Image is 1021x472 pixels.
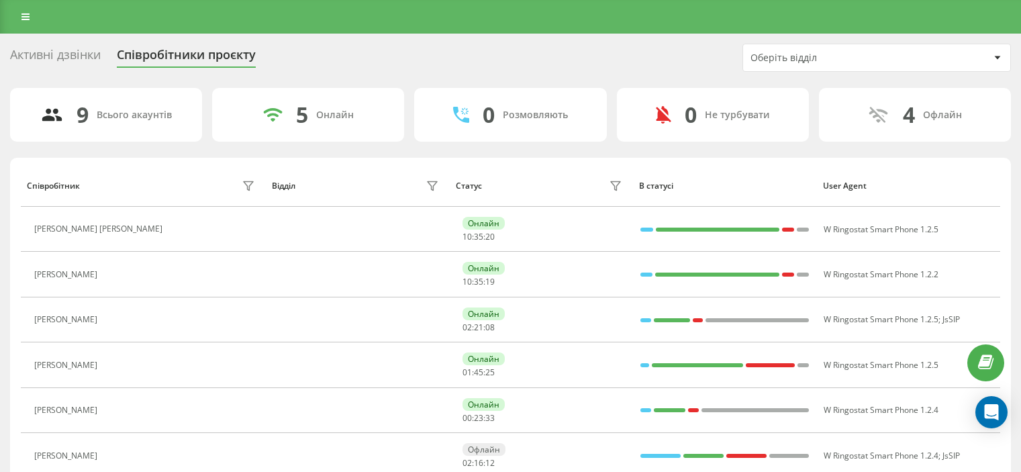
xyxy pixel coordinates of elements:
[117,48,256,68] div: Співробітники проєкту
[272,181,295,191] div: Відділ
[942,450,960,461] span: JsSIP
[296,102,308,128] div: 5
[903,102,915,128] div: 4
[463,412,472,424] span: 00
[824,404,938,416] span: W Ringostat Smart Phone 1.2.4
[463,217,505,230] div: Онлайн
[705,109,770,121] div: Не турбувати
[34,224,166,234] div: [PERSON_NAME] [PERSON_NAME]
[34,270,101,279] div: [PERSON_NAME]
[463,232,495,242] div: : :
[463,443,505,456] div: Офлайн
[463,262,505,275] div: Онлайн
[824,359,938,371] span: W Ringostat Smart Phone 1.2.5
[474,231,483,242] span: 35
[942,314,960,325] span: JsSIP
[10,48,101,68] div: Активні дзвінки
[750,52,911,64] div: Оберіть відділ
[463,323,495,332] div: : :
[463,277,495,287] div: : :
[975,396,1008,428] div: Open Intercom Messenger
[503,109,568,121] div: Розмовляють
[463,322,472,333] span: 02
[463,276,472,287] span: 10
[824,450,938,461] span: W Ringostat Smart Phone 1.2.4
[316,109,354,121] div: Онлайн
[463,414,495,423] div: : :
[485,412,495,424] span: 33
[474,322,483,333] span: 21
[456,181,482,191] div: Статус
[823,181,994,191] div: User Agent
[474,457,483,469] span: 16
[474,412,483,424] span: 23
[463,368,495,377] div: : :
[463,457,472,469] span: 02
[923,109,962,121] div: Офлайн
[463,352,505,365] div: Онлайн
[474,276,483,287] span: 35
[34,315,101,324] div: [PERSON_NAME]
[824,269,938,280] span: W Ringostat Smart Phone 1.2.2
[639,181,810,191] div: В статусі
[485,276,495,287] span: 19
[824,314,938,325] span: W Ringostat Smart Phone 1.2.5
[485,231,495,242] span: 20
[463,367,472,378] span: 01
[97,109,172,121] div: Всього акаунтів
[463,231,472,242] span: 10
[485,322,495,333] span: 08
[34,451,101,461] div: [PERSON_NAME]
[474,367,483,378] span: 45
[463,308,505,320] div: Онлайн
[824,224,938,235] span: W Ringostat Smart Phone 1.2.5
[485,367,495,378] span: 25
[34,361,101,370] div: [PERSON_NAME]
[463,459,495,468] div: : :
[685,102,697,128] div: 0
[77,102,89,128] div: 9
[463,398,505,411] div: Онлайн
[483,102,495,128] div: 0
[27,181,80,191] div: Співробітник
[485,457,495,469] span: 12
[34,406,101,415] div: [PERSON_NAME]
